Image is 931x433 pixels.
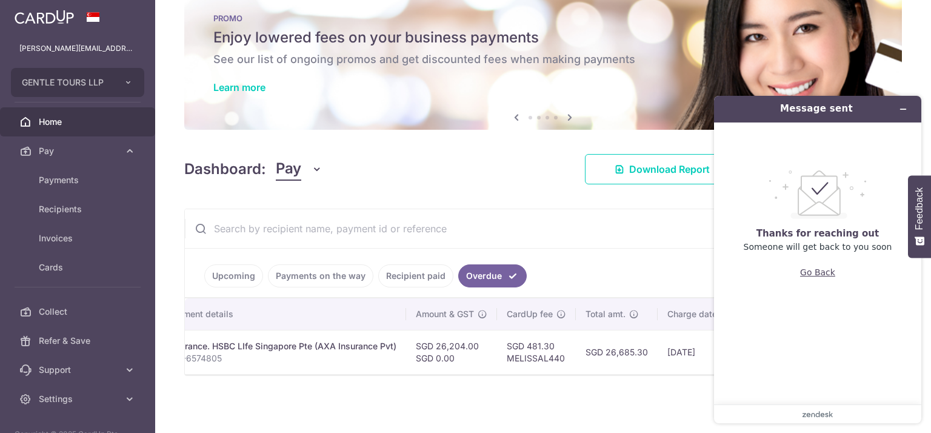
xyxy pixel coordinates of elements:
[276,158,322,181] button: Pay
[213,28,873,47] h5: Enjoy lowered fees on your business payments
[576,330,658,374] td: SGD 26,685.30
[416,308,474,320] span: Amount & GST
[667,308,717,320] span: Charge date
[158,298,406,330] th: Payment details
[184,158,266,180] h4: Dashboard:
[39,116,119,128] span: Home
[378,264,453,287] a: Recipient paid
[39,174,119,186] span: Payments
[39,393,119,405] span: Settings
[629,162,710,176] span: Download Report
[204,264,263,287] a: Upcoming
[185,209,872,248] input: Search by recipient name, payment id or reference
[658,330,740,374] td: [DATE]
[908,175,931,258] button: Feedback - Show survey
[914,187,925,230] span: Feedback
[27,8,52,19] span: Help
[585,154,739,184] a: Download Report
[497,330,576,374] td: SGD 481.30 MELISSAL440
[704,86,931,433] iframe: Find more information here
[168,340,396,352] div: Insurance. HSBC LIfe Singapore Pte (AXA Insurance Pvt)
[39,203,119,215] span: Recipients
[213,13,873,23] p: PROMO
[39,306,119,318] span: Collect
[19,42,136,55] p: [PERSON_NAME][EMAIL_ADDRESS][DOMAIN_NAME]
[213,81,265,93] a: Learn more
[268,264,373,287] a: Payments on the way
[406,330,497,374] td: SGD 26,204.00 SGD 0.00
[458,264,527,287] a: Overdue
[39,364,119,376] span: Support
[39,145,119,157] span: Pay
[22,76,112,89] span: GENTLE TOURS LLP
[586,308,626,320] span: Total amt.
[507,308,553,320] span: CardUp fee
[39,232,119,244] span: Invoices
[39,335,119,347] span: Refer & Save
[276,158,301,181] span: Pay
[213,52,873,67] h6: See our list of ongoing promos and get discounted fees when making payments
[39,261,119,274] span: Cards
[15,10,74,24] img: CardUp
[11,68,144,97] button: GENTLE TOURS LLP
[168,352,396,364] p: 601-6574805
